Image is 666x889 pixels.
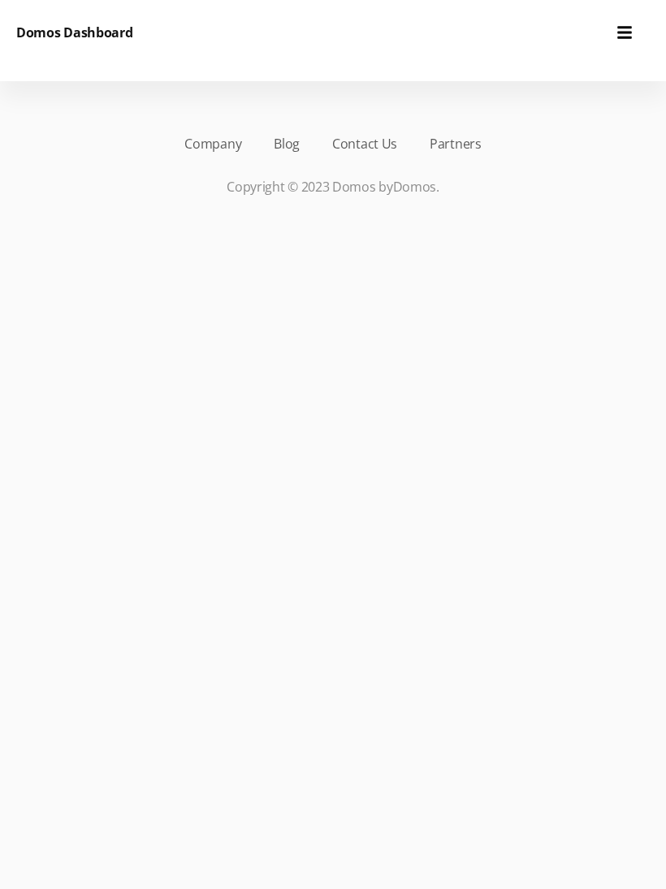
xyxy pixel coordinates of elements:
[184,134,241,153] a: Company
[332,134,397,153] a: Contact Us
[16,23,133,42] h6: Domos Dashboard
[41,177,625,196] p: Copyright © 2023 Domos by .
[430,134,482,153] a: Partners
[393,178,437,196] a: Domos
[274,134,300,153] a: Blog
